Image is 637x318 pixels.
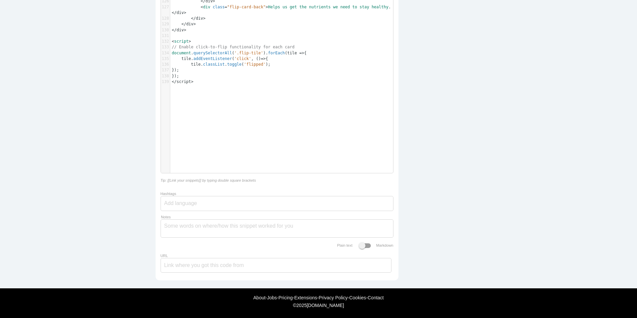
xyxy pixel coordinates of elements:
[161,39,170,44] div: 132
[191,62,201,67] span: tile
[359,5,369,9] span: stay
[172,79,174,84] span: <
[268,5,280,9] span: Helps
[172,28,174,32] span: <
[213,5,225,9] span: class
[161,67,170,73] div: 137
[161,56,170,62] div: 135
[191,16,193,21] span: <
[161,73,170,79] div: 138
[181,22,184,26] span: <
[161,178,256,182] i: Tip: [[Link your snippets]] by typing double square brackets
[268,51,285,55] span: forEach
[172,62,271,67] span: . . ( );
[299,51,304,55] span: =>
[266,5,268,9] span: >
[161,254,168,258] label: URL
[184,22,196,26] span: /div>
[161,4,170,10] div: 127
[194,51,232,55] span: querySelectorAll
[181,56,191,61] span: tile
[161,33,170,39] div: 131
[227,62,242,67] span: toggle
[172,5,391,15] span: .
[261,56,266,61] span: =>
[234,56,251,61] span: 'click'
[174,39,189,44] span: script
[164,196,204,210] input: Add language
[161,27,170,33] div: 130
[105,303,532,308] div: © [DOMAIN_NAME]
[172,51,307,55] span: . ( ). ( {
[172,68,179,72] span: });
[225,5,227,9] span: =
[267,295,277,300] a: Jobs
[367,295,383,300] a: Contact
[279,295,293,300] a: Pricing
[174,10,186,15] span: /div>
[287,51,297,55] span: tile
[371,5,388,9] span: healthy
[283,5,287,9] span: us
[318,295,347,300] a: Privacy Policy
[161,21,170,27] div: 129
[172,10,174,15] span: <
[294,295,317,300] a: Extensions
[340,5,350,9] span: need
[174,28,186,32] span: /div>
[172,74,179,78] span: });
[161,50,170,56] div: 134
[244,62,266,67] span: 'flipped'
[349,295,366,300] a: Cookies
[352,5,357,9] span: to
[300,5,307,9] span: the
[161,258,391,273] input: Link where you got this code from
[227,5,266,9] span: "flip-card-back"
[234,51,263,55] span: '.flip-tile'
[333,5,338,9] span: we
[161,192,176,196] label: Hashtags
[161,44,170,50] div: 133
[203,62,225,67] span: classList
[174,79,194,84] span: /script>
[203,5,210,9] span: div
[194,16,206,21] span: /div>
[161,62,170,67] div: 136
[201,5,203,9] span: <
[161,79,170,85] div: 139
[290,5,297,9] span: get
[189,39,191,44] span: >
[3,295,634,300] div: - - - - - -
[194,56,232,61] span: addEventListener
[253,295,266,300] a: About
[161,16,170,21] div: 128
[172,39,174,44] span: <
[172,56,268,61] span: . ( , () {
[172,45,295,49] span: // Enable click-to-flip functionality for each card
[161,215,171,219] label: Notes
[337,243,393,247] label: Plain text Markdown
[172,51,191,55] span: document
[297,303,307,308] span: 2025
[309,5,330,9] span: nutrients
